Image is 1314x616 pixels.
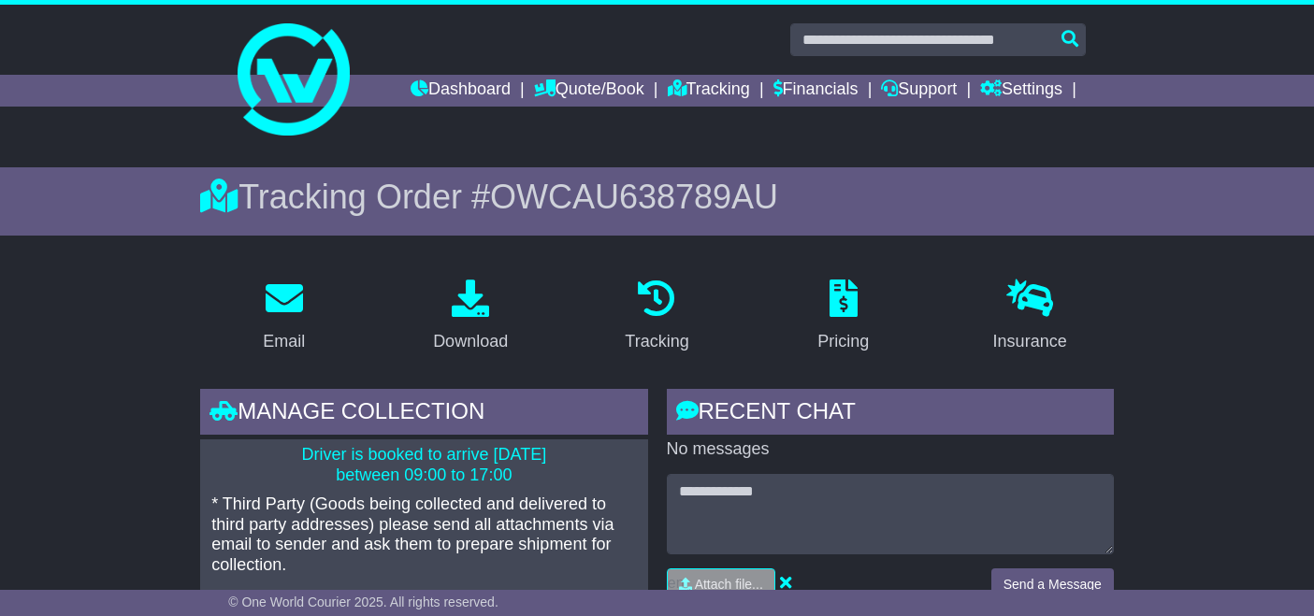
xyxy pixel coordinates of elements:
[805,273,881,361] a: Pricing
[881,75,957,107] a: Support
[993,329,1067,354] div: Insurance
[817,329,869,354] div: Pricing
[200,389,647,439] div: Manage collection
[411,75,511,107] a: Dashboard
[980,75,1062,107] a: Settings
[433,329,508,354] div: Download
[625,329,688,354] div: Tracking
[667,389,1114,439] div: RECENT CHAT
[981,273,1079,361] a: Insurance
[200,177,1114,217] div: Tracking Order #
[211,494,636,575] p: * Third Party (Goods being collected and delivered to third party addresses) please send all atta...
[991,568,1114,601] button: Send a Message
[228,595,498,609] span: © One World Courier 2025. All rights reserved.
[667,439,1114,460] p: No messages
[251,273,317,361] a: Email
[263,329,305,354] div: Email
[613,273,700,361] a: Tracking
[534,75,644,107] a: Quote/Book
[421,273,520,361] a: Download
[211,445,636,485] p: Driver is booked to arrive [DATE] between 09:00 to 17:00
[773,75,859,107] a: Financials
[668,75,750,107] a: Tracking
[490,178,778,216] span: OWCAU638789AU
